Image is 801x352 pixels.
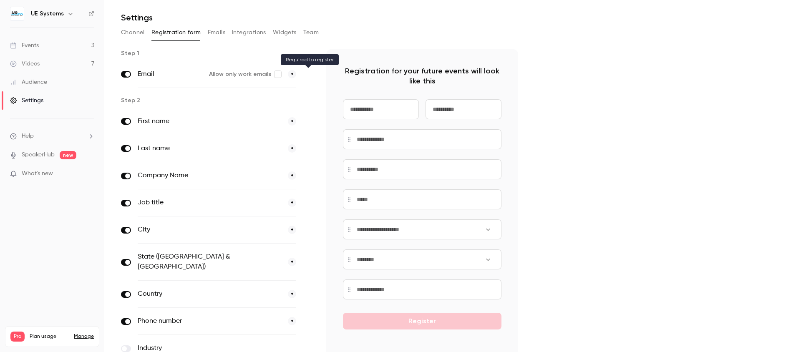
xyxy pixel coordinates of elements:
[10,78,47,86] div: Audience
[138,69,202,79] label: Email
[121,26,145,39] button: Channel
[208,26,225,39] button: Emails
[74,333,94,340] a: Manage
[138,143,281,153] label: Last name
[22,151,55,159] a: SpeakerHub
[343,66,501,86] p: Registration for your future events will look like this
[22,132,34,141] span: Help
[138,171,281,181] label: Company Name
[22,169,53,178] span: What's new
[138,289,281,299] label: Country
[84,170,94,178] iframe: Noticeable Trigger
[138,198,281,208] label: Job title
[10,60,40,68] div: Videos
[138,116,281,126] label: First name
[121,13,153,23] h1: Settings
[209,70,281,78] label: Allow only work emails
[10,132,94,141] li: help-dropdown-opener
[121,96,313,105] p: Step 2
[232,26,266,39] button: Integrations
[10,41,39,50] div: Events
[30,333,69,340] span: Plan usage
[303,26,319,39] button: Team
[151,26,201,39] button: Registration form
[10,96,43,105] div: Settings
[138,225,281,235] label: City
[121,49,313,58] p: Step 1
[60,151,76,159] span: new
[10,332,25,342] span: Pro
[31,10,64,18] h6: UE Systems
[10,7,24,20] img: UE Systems
[273,26,297,39] button: Widgets
[138,252,281,272] label: State ([GEOGRAPHIC_DATA] & [GEOGRAPHIC_DATA])
[138,316,281,326] label: Phone number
